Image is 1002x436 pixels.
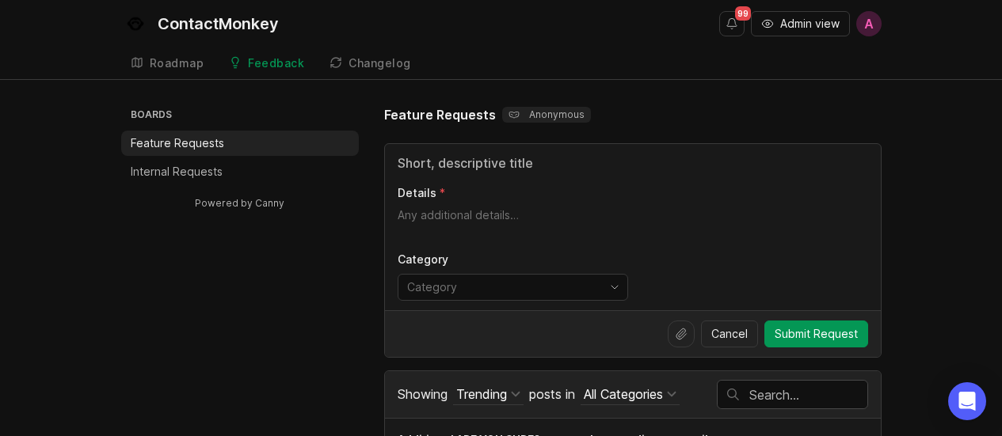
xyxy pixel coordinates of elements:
[780,16,840,32] span: Admin view
[320,47,421,80] a: Changelog
[456,385,507,403] div: Trending
[407,279,600,296] input: Category
[749,386,867,404] input: Search…
[529,386,575,402] span: posts in
[751,11,850,36] button: Admin view
[711,326,748,342] span: Cancel
[398,207,868,239] textarea: Details
[602,281,627,294] svg: toggle icon
[775,326,858,342] span: Submit Request
[398,185,436,201] p: Details
[121,47,214,80] a: Roadmap
[150,58,204,69] div: Roadmap
[398,154,868,173] input: Title
[131,164,223,180] p: Internal Requests
[453,384,524,405] button: Showing
[384,105,496,124] h1: Feature Requests
[121,159,359,184] a: Internal Requests
[121,9,150,38] img: ContactMonkey logo
[856,11,882,36] button: A
[735,6,751,21] span: 99
[701,320,758,347] button: Cancel
[219,47,314,80] a: Feedback
[128,105,359,127] h3: Boards
[121,131,359,156] a: Feature Requests
[719,11,745,36] button: Notifications
[398,386,448,402] span: Showing
[864,14,874,33] span: A
[349,58,411,69] div: Changelog
[581,384,680,405] button: posts in
[398,274,628,301] div: toggle menu
[584,385,663,403] div: All Categories
[509,108,585,121] p: Anonymous
[131,135,224,151] p: Feature Requests
[192,194,287,212] a: Powered by Canny
[158,16,279,32] div: ContactMonkey
[948,382,986,420] div: Open Intercom Messenger
[248,58,304,69] div: Feedback
[764,320,868,347] button: Submit Request
[398,252,628,267] p: Category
